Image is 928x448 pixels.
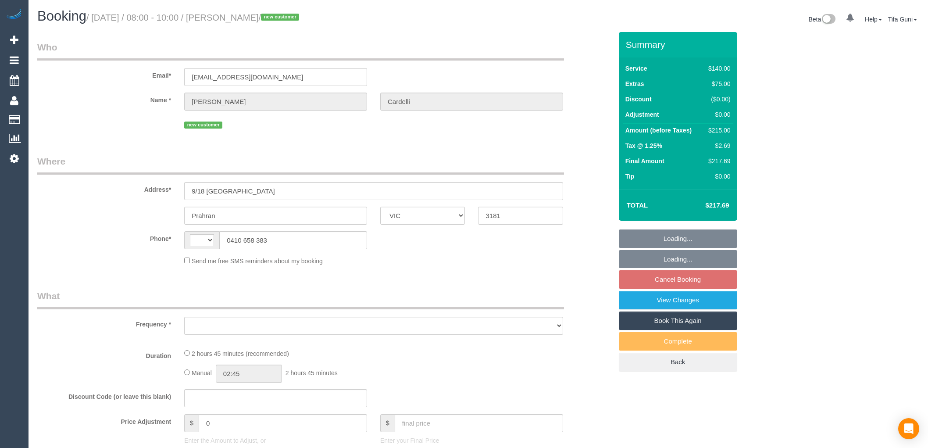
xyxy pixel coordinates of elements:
[705,64,730,73] div: $140.00
[261,14,299,21] span: new customer
[627,201,648,209] strong: Total
[705,126,730,135] div: $215.00
[619,353,737,371] a: Back
[31,93,178,104] label: Name *
[395,414,563,432] input: final price
[705,79,730,88] div: $75.00
[380,436,563,445] p: Enter your Final Price
[184,68,367,86] input: Email*
[619,312,737,330] a: Book This Again
[184,414,199,432] span: $
[184,122,222,129] span: new customer
[625,172,635,181] label: Tip
[37,8,86,24] span: Booking
[705,95,730,104] div: ($0.00)
[184,93,367,111] input: First Name*
[625,157,664,165] label: Final Amount
[625,79,644,88] label: Extras
[86,13,302,22] small: / [DATE] / 08:00 - 10:00 / [PERSON_NAME]
[286,369,338,376] span: 2 hours 45 minutes
[5,9,23,21] img: Automaid Logo
[705,141,730,150] div: $2.69
[898,418,919,439] div: Open Intercom Messenger
[619,291,737,309] a: View Changes
[679,202,729,209] h4: $217.69
[37,290,564,309] legend: What
[821,14,835,25] img: New interface
[184,436,367,445] p: Enter the Amount to Adjust, or
[219,231,367,249] input: Phone*
[31,231,178,243] label: Phone*
[31,317,178,329] label: Frequency *
[625,110,659,119] label: Adjustment
[625,141,662,150] label: Tax @ 1.25%
[184,207,367,225] input: Suburb*
[865,16,882,23] a: Help
[380,414,395,432] span: $
[625,64,647,73] label: Service
[192,369,212,376] span: Manual
[626,39,733,50] h3: Summary
[37,155,564,175] legend: Where
[31,348,178,360] label: Duration
[192,350,289,357] span: 2 hours 45 minutes (recommended)
[37,41,564,61] legend: Who
[31,182,178,194] label: Address*
[380,93,563,111] input: Last Name*
[259,13,302,22] span: /
[478,207,563,225] input: Post Code*
[625,126,692,135] label: Amount (before Taxes)
[888,16,917,23] a: Tifa Guni
[192,258,323,265] span: Send me free SMS reminders about my booking
[705,157,730,165] div: $217.69
[31,414,178,426] label: Price Adjustment
[705,172,730,181] div: $0.00
[808,16,835,23] a: Beta
[705,110,730,119] div: $0.00
[31,68,178,80] label: Email*
[31,389,178,401] label: Discount Code (or leave this blank)
[625,95,652,104] label: Discount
